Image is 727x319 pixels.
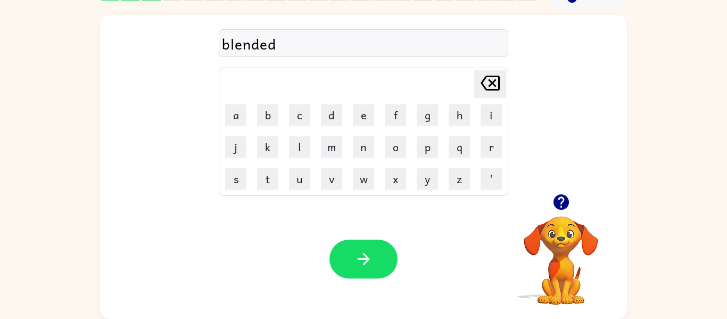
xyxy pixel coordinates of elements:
button: z [449,168,470,190]
button: f [385,104,406,126]
button: w [353,168,374,190]
button: b [257,104,278,126]
button: e [353,104,374,126]
button: d [321,104,342,126]
button: n [353,136,374,158]
button: s [225,168,246,190]
button: x [385,168,406,190]
button: p [417,136,438,158]
button: t [257,168,278,190]
button: y [417,168,438,190]
button: u [289,168,310,190]
div: blended [222,32,505,55]
button: i [481,104,502,126]
button: k [257,136,278,158]
button: j [225,136,246,158]
button: r [481,136,502,158]
button: o [385,136,406,158]
button: m [321,136,342,158]
button: v [321,168,342,190]
button: q [449,136,470,158]
button: c [289,104,310,126]
video: Your browser must support playing .mp4 files to use Literably. Please try using another browser. [508,200,614,306]
button: a [225,104,246,126]
button: ' [481,168,502,190]
button: l [289,136,310,158]
button: h [449,104,470,126]
button: g [417,104,438,126]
